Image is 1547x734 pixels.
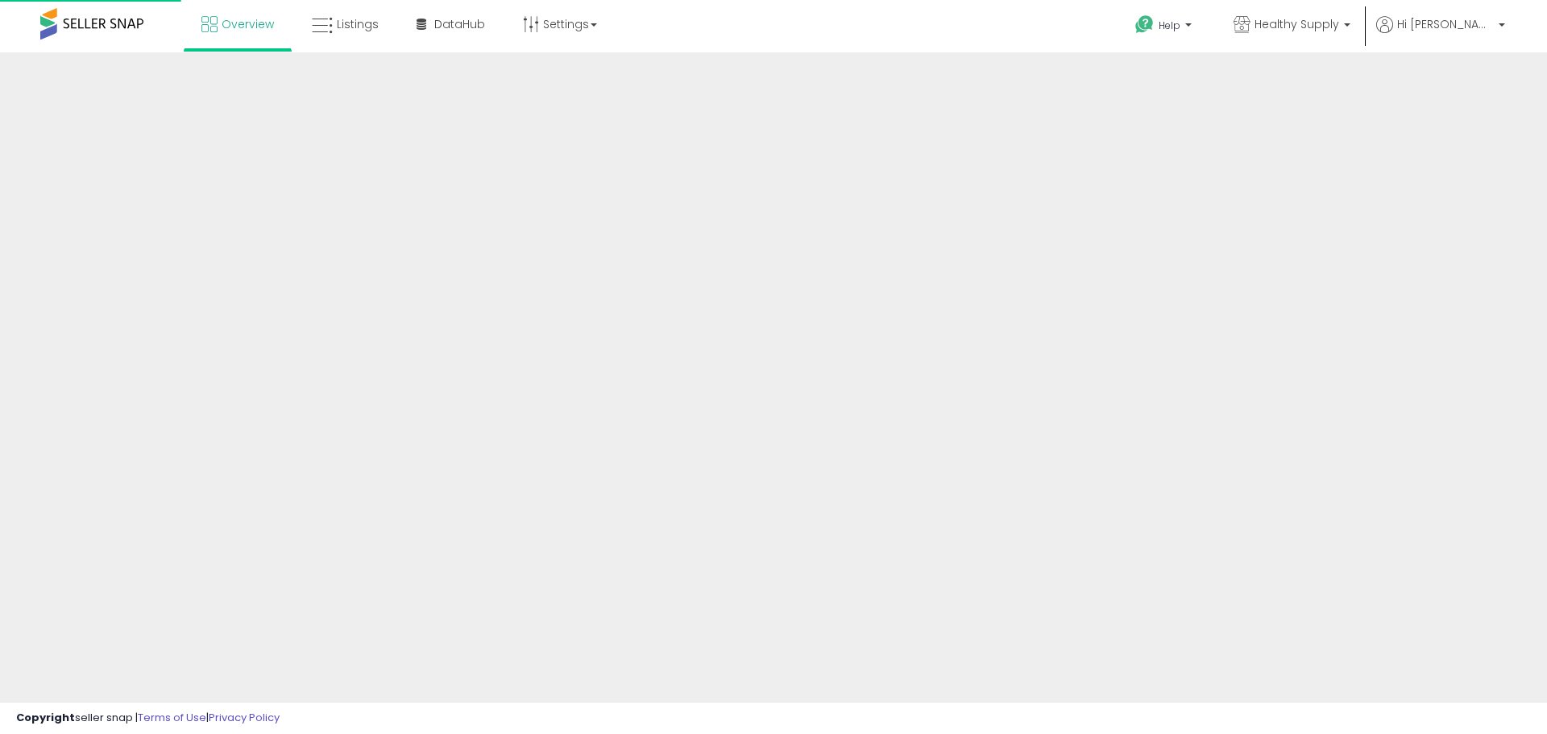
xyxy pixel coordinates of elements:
[1397,16,1494,32] span: Hi [PERSON_NAME]
[1255,16,1339,32] span: Healthy Supply
[1159,19,1180,32] span: Help
[222,16,274,32] span: Overview
[138,710,206,725] a: Terms of Use
[16,710,75,725] strong: Copyright
[337,16,379,32] span: Listings
[1376,16,1505,52] a: Hi [PERSON_NAME]
[209,710,280,725] a: Privacy Policy
[1134,15,1155,35] i: Get Help
[1122,2,1208,52] a: Help
[434,16,485,32] span: DataHub
[16,711,280,726] div: seller snap | |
